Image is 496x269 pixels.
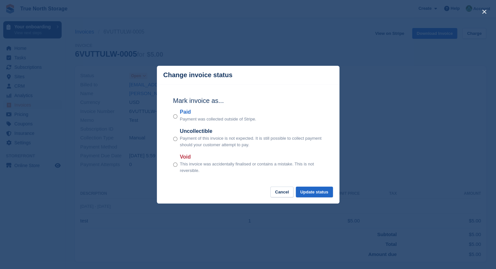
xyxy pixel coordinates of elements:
button: close [479,7,489,17]
p: This invoice was accidentally finalised or contains a mistake. This is not reversible. [180,161,323,174]
p: Payment was collected outside of Stripe. [180,116,256,122]
label: Uncollectible [180,127,323,135]
label: Paid [180,108,256,116]
p: Payment of this invoice is not expected. It is still possible to collect payment should your cust... [180,135,323,148]
button: Update status [296,187,333,197]
h2: Mark invoice as... [173,96,323,106]
label: Void [180,153,323,161]
p: Change invoice status [163,71,233,79]
button: Cancel [270,187,293,197]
